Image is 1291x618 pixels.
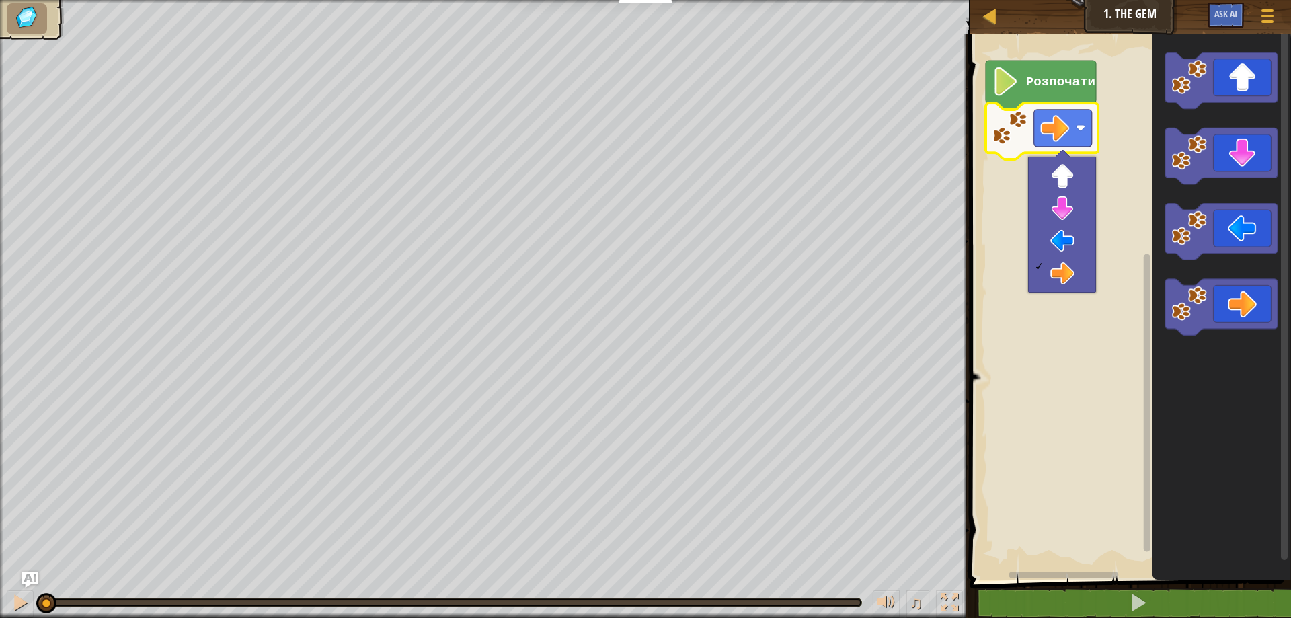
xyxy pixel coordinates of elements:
[1251,3,1284,34] button: Показати меню гри
[7,590,34,618] button: Ctrl + P: Pause
[909,592,923,613] span: ♫
[906,590,929,618] button: ♫
[1025,75,1095,89] text: Розпочати
[22,572,38,588] button: Ask AI
[1214,7,1237,20] span: Ask AI
[966,27,1291,580] div: Робоча область Blockly
[1208,3,1244,28] button: Ask AI
[936,590,963,618] button: Повноекранний режим
[7,3,47,34] li: Collect the gems.
[873,590,900,618] button: Налаштувати гучність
